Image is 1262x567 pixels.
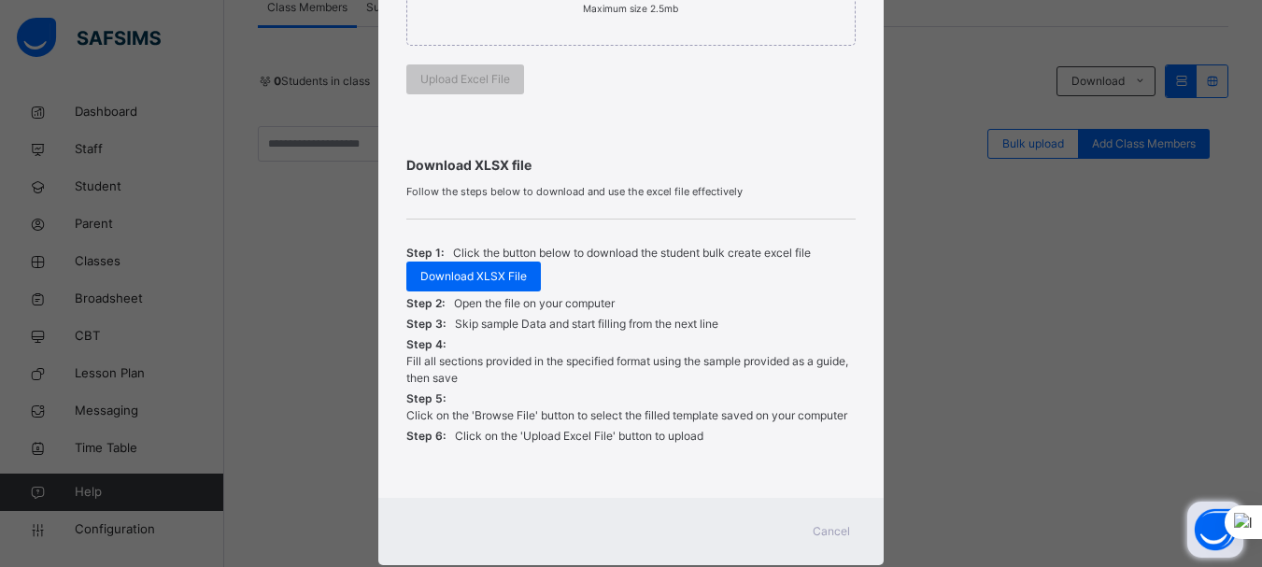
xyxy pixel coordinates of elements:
[454,295,615,312] p: Open the file on your computer
[453,245,811,262] p: Click the button below to download the student bulk create excel file
[420,71,510,88] span: Upload Excel File
[583,3,678,14] small: Maximum size 2.5mb
[406,353,855,387] p: Fill all sections provided in the specified format using the sample provided as a guide, then save
[406,295,445,312] span: Step 2:
[406,184,855,200] span: Follow the steps below to download and use the excel file effectively
[406,336,446,353] span: Step 4:
[1187,502,1243,558] button: Open asap
[455,316,718,333] p: Skip sample Data and start filling from the next line
[406,407,847,424] p: Click on the 'Browse File' button to select the filled template saved on your computer
[455,428,703,445] p: Click on the 'Upload Excel File' button to upload
[406,245,444,262] span: Step 1:
[406,155,855,175] span: Download XLSX file
[406,390,446,407] span: Step 5:
[406,316,446,333] span: Step 3:
[420,268,527,285] span: Download XLSX File
[813,523,850,540] span: Cancel
[406,428,446,445] span: Step 6:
